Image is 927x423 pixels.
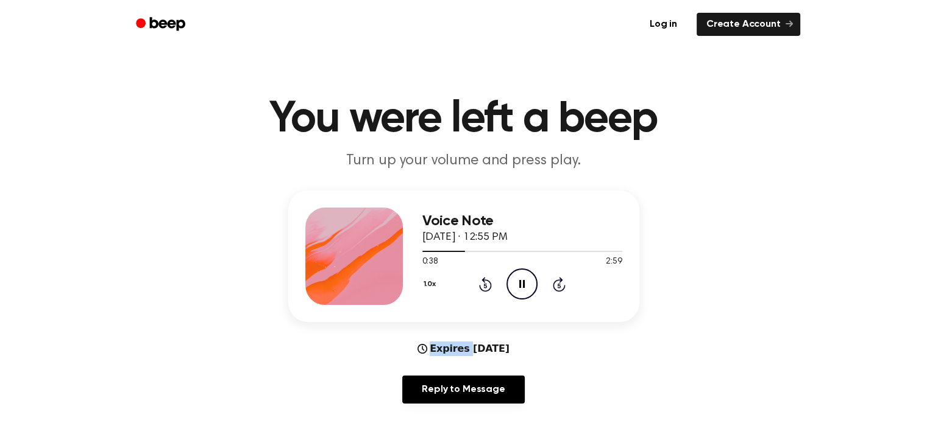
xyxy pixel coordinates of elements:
a: Reply to Message [402,376,524,404]
span: 0:38 [422,256,438,268]
span: [DATE] · 12:55 PM [422,232,508,243]
a: Log in [638,10,689,38]
a: Beep [127,13,196,37]
span: 2:59 [606,256,622,268]
h3: Voice Note [422,213,622,229]
a: Create Account [697,13,800,36]
h1: You were left a beep [152,97,776,141]
p: Turn up your volume and press play. [230,151,698,171]
button: 1.0x [422,274,441,295]
div: Expires [DATE] [417,341,510,356]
